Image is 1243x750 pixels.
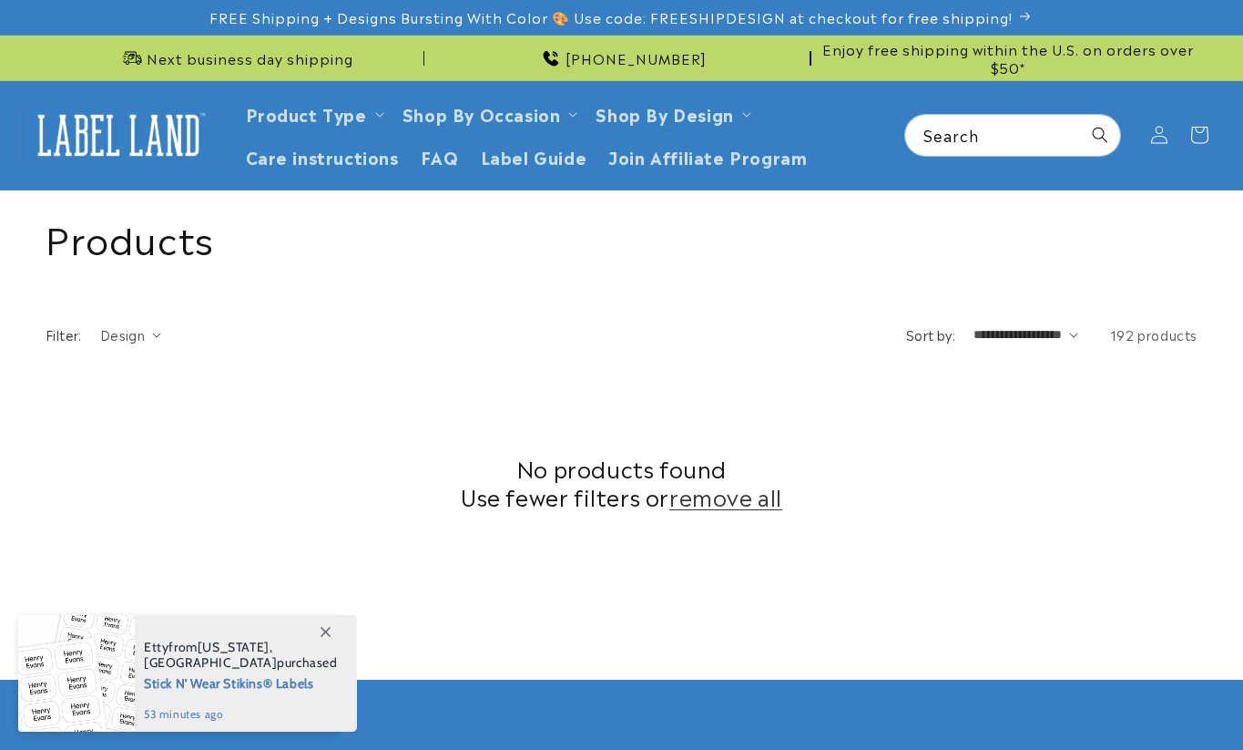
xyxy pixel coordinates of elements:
a: Label Guide [470,135,598,178]
div: Announcement [432,36,810,80]
button: Search [1080,115,1120,155]
a: remove all [669,482,782,510]
a: Shop By Design [596,101,733,126]
span: from , purchased [144,640,338,671]
a: Join Affiliate Program [597,135,818,178]
div: Announcement [46,36,424,80]
a: Label Land [21,100,217,170]
h1: Products [46,213,1197,261]
h2: No products found Use fewer filters or [46,454,1197,510]
span: Next business day shipping [147,49,353,67]
span: Design [100,325,145,344]
a: Care instructions [235,135,410,178]
span: [US_STATE] [198,639,270,655]
span: Enjoy free shipping within the U.S. on orders over $50* [819,40,1197,76]
span: Label Guide [481,146,587,167]
img: Label Land [27,107,209,163]
summary: Shop By Design [585,92,758,135]
span: 192 products [1110,325,1197,344]
span: [PHONE_NUMBER] [565,49,707,67]
h2: Filter: [46,325,82,344]
span: Etty [144,639,168,655]
div: Announcement [819,36,1197,80]
summary: Product Type [235,92,392,135]
span: FAQ [421,146,459,167]
summary: Design (0 selected) [100,325,161,344]
label: Sort by: [906,325,955,344]
span: FREE Shipping + Designs Bursting With Color 🎨 Use code: FREESHIPDESIGN at checkout for free shipp... [209,8,1013,26]
span: [GEOGRAPHIC_DATA] [144,654,277,671]
span: Join Affiliate Program [608,146,807,167]
span: Care instructions [246,146,399,167]
summary: Shop By Occasion [392,92,586,135]
span: Shop By Occasion [402,103,561,124]
a: FAQ [410,135,470,178]
a: Product Type [246,101,367,126]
